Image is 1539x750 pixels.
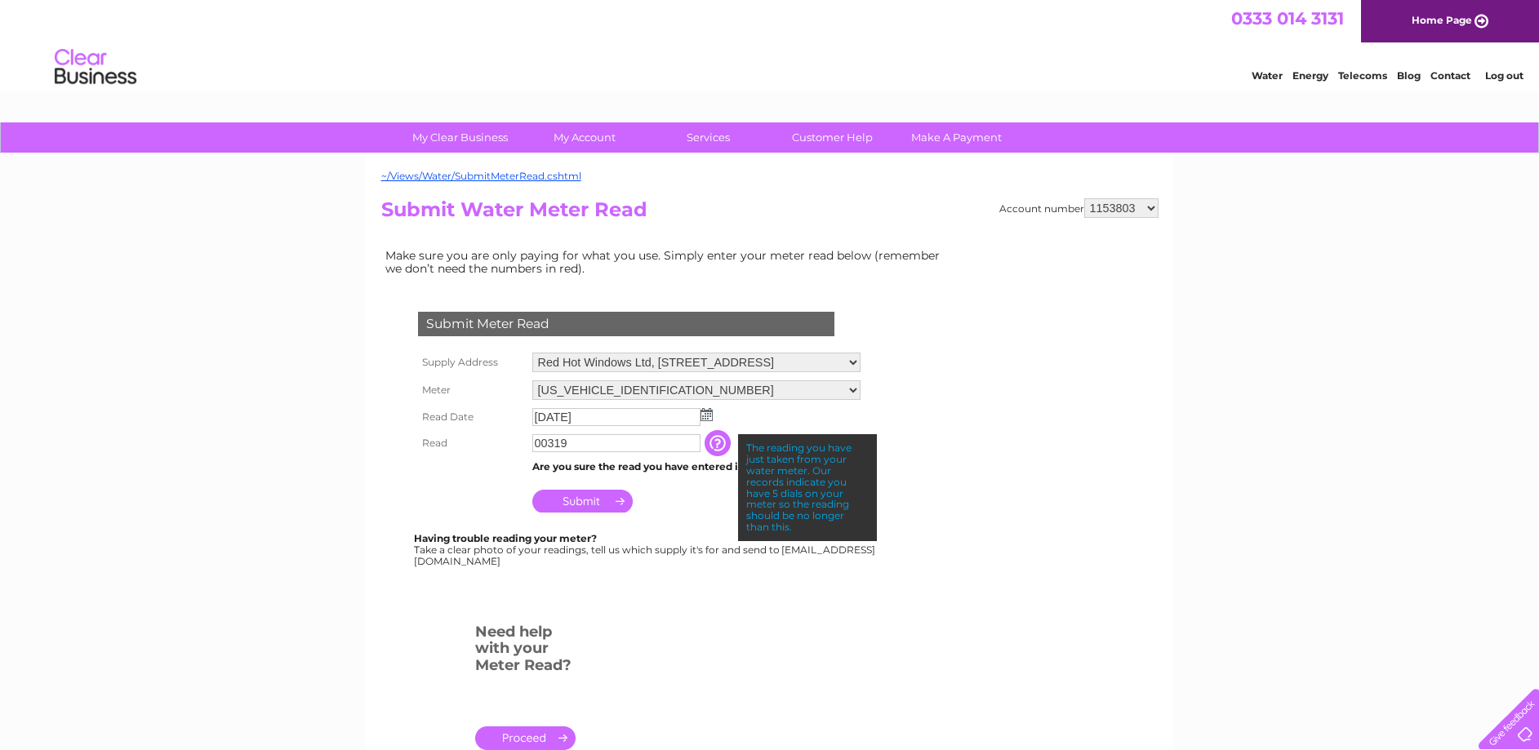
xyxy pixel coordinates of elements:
a: Make A Payment [889,122,1024,153]
a: My Account [517,122,652,153]
th: Read Date [414,404,528,430]
a: Services [641,122,776,153]
img: logo.png [54,42,137,92]
img: ... [701,408,713,421]
td: Are you sure the read you have entered is correct? [528,456,865,477]
td: Make sure you are only paying for what you use. Simply enter your meter read below (remember we d... [381,245,953,279]
div: The reading you have just taken from your water meter. Our records indicate you have 5 dials on y... [738,434,877,540]
a: Blog [1397,69,1421,82]
a: Customer Help [765,122,900,153]
a: . [475,726,576,750]
div: Take a clear photo of your readings, tell us which supply it's for and send to [EMAIL_ADDRESS][DO... [414,533,878,566]
th: Meter [414,376,528,404]
div: Clear Business is a trading name of Verastar Limited (registered in [GEOGRAPHIC_DATA] No. 3667643... [385,9,1156,79]
th: Supply Address [414,348,528,376]
div: Submit Meter Read [418,312,834,336]
input: Submit [532,490,633,513]
h2: Submit Water Meter Read [381,198,1159,229]
a: Telecoms [1338,69,1387,82]
b: Having trouble reading your meter? [414,532,597,544]
a: Contact [1430,69,1470,82]
div: Account number [999,198,1159,218]
a: 0333 014 3131 [1231,8,1344,29]
input: Information [705,430,734,456]
a: Log out [1485,69,1523,82]
a: My Clear Business [393,122,527,153]
a: ~/Views/Water/SubmitMeterRead.cshtml [381,170,581,182]
th: Read [414,430,528,456]
h3: Need help with your Meter Read? [475,620,576,682]
a: Energy [1292,69,1328,82]
a: Water [1252,69,1283,82]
